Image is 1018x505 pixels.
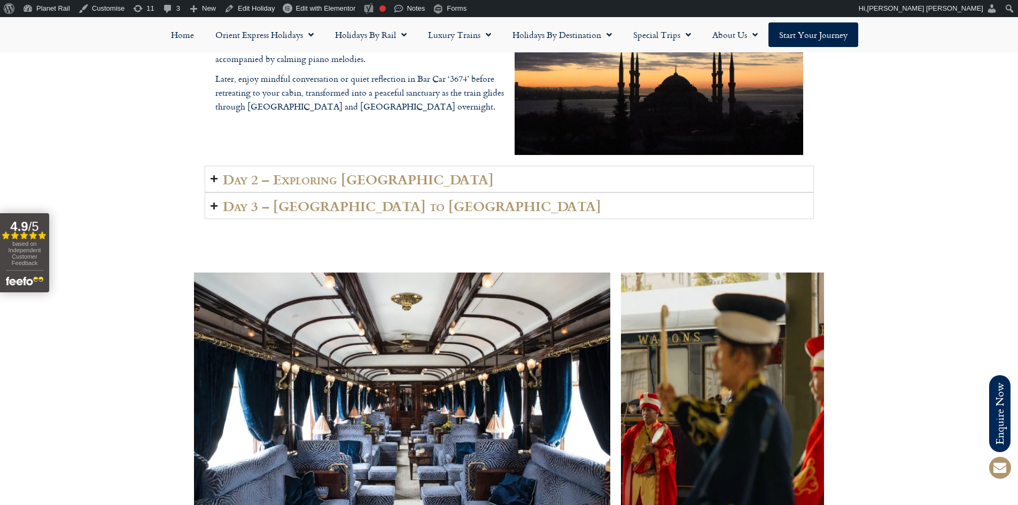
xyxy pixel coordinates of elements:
[379,5,386,12] div: Focus keyphrase not set
[502,22,623,47] a: Holidays by Destination
[702,22,768,47] a: About Us
[205,192,814,219] summary: Day 3 – [GEOGRAPHIC_DATA] to [GEOGRAPHIC_DATA]
[5,22,1013,47] nav: Menu
[417,22,502,47] a: Luxury Trains
[768,22,858,47] a: Start your Journey
[160,22,205,47] a: Home
[205,166,814,192] summary: Day 2 – Exploring [GEOGRAPHIC_DATA]
[223,198,601,213] h2: Day 3 – [GEOGRAPHIC_DATA] to [GEOGRAPHIC_DATA]
[215,72,504,113] p: Later, enjoy mindful conversation or quiet reflection in Bar Car ‘3674’ before retreating to your...
[324,22,417,47] a: Holidays by Rail
[623,22,702,47] a: Special Trips
[296,4,355,12] span: Edit with Elementor
[205,22,324,47] a: Orient Express Holidays
[867,4,983,12] span: [PERSON_NAME] [PERSON_NAME]
[223,172,494,187] h2: Day 2 – Exploring [GEOGRAPHIC_DATA]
